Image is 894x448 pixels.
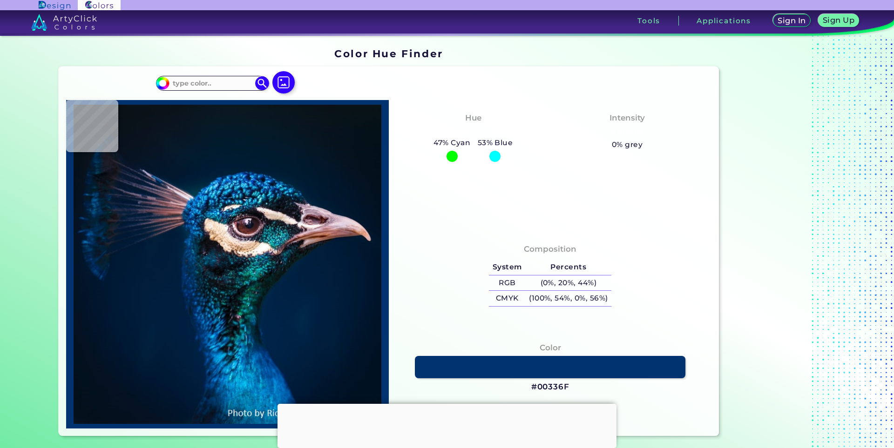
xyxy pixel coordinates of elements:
[255,76,269,90] img: icon search
[612,139,643,151] h5: 0% grey
[489,260,525,275] h5: System
[278,404,616,446] iframe: Advertisement
[525,260,611,275] h5: Percents
[637,17,660,24] h3: Tools
[820,15,857,27] a: Sign Up
[540,341,561,354] h4: Color
[524,242,576,256] h4: Composition
[607,126,648,137] h3: Vibrant
[779,17,805,24] h5: Sign In
[465,111,481,125] h4: Hue
[525,275,611,291] h5: (0%, 20%, 44%)
[474,137,516,149] h5: 53% Blue
[774,15,809,27] a: Sign In
[447,126,500,137] h3: Cyan-Blue
[697,17,751,24] h3: Applications
[169,77,256,89] input: type color..
[610,111,645,125] h4: Intensity
[489,275,525,291] h5: RGB
[525,291,611,306] h5: (100%, 54%, 0%, 56%)
[723,45,839,440] iframe: Advertisement
[824,17,853,24] h5: Sign Up
[39,1,70,10] img: ArtyClick Design logo
[531,381,569,393] h3: #00336F
[334,47,443,60] h1: Color Hue Finder
[31,14,97,31] img: logo_artyclick_colors_white.svg
[272,71,295,94] img: icon picture
[489,291,525,306] h5: CMYK
[430,137,474,149] h5: 47% Cyan
[71,105,384,424] img: img_pavlin.jpg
